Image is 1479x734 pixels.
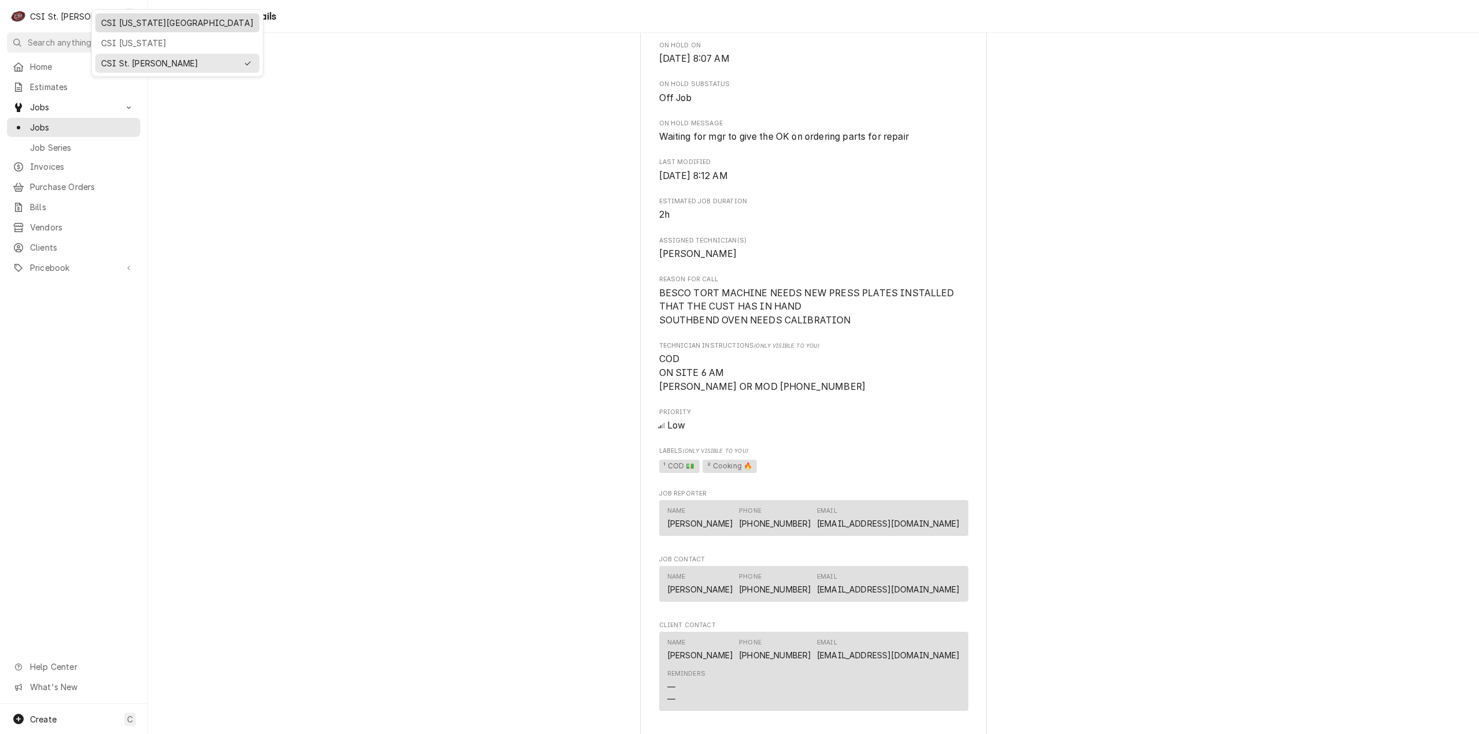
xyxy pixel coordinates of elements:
[101,37,254,49] div: CSI [US_STATE]
[101,57,237,69] div: CSI St. [PERSON_NAME]
[7,138,140,157] a: Go to Job Series
[7,118,140,137] a: Go to Jobs
[30,121,135,133] span: Jobs
[30,141,135,154] span: Job Series
[101,17,254,29] div: CSI [US_STATE][GEOGRAPHIC_DATA]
